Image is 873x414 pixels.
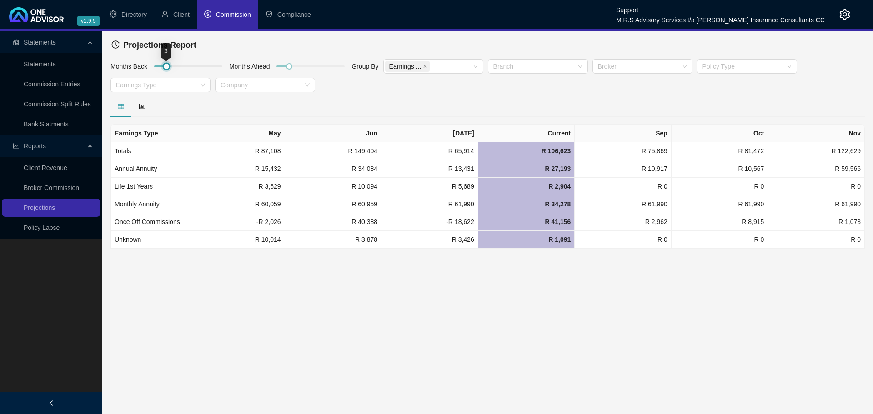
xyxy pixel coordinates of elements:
[575,125,672,142] th: Sep
[616,2,825,12] div: Support
[839,9,850,20] span: setting
[139,103,145,110] span: bar-chart
[478,195,575,213] td: R 34,278
[110,10,117,18] span: setting
[227,61,272,75] div: Months Ahead
[111,142,188,160] td: Totals
[478,142,575,160] td: R 106,623
[349,61,381,75] div: Group By
[111,231,188,249] td: Unknown
[188,231,285,249] td: R 10,014
[672,142,768,160] td: R 81,472
[118,103,124,110] span: table
[385,61,430,72] span: Earnings Type
[24,142,46,150] span: Reports
[123,40,196,50] span: Projections Report
[575,213,672,231] td: R 2,962
[24,164,67,171] a: Client Revenue
[77,16,100,26] span: v1.9.5
[216,11,251,18] span: Commission
[381,125,478,142] th: [DATE]
[478,178,575,195] td: R 2,904
[24,224,60,231] a: Policy Lapse
[768,195,865,213] td: R 61,990
[389,61,421,71] span: Earnings ...
[285,178,382,195] td: R 10,094
[672,195,768,213] td: R 61,990
[381,231,478,249] td: R 3,426
[24,100,91,108] a: Commission Split Rules
[616,12,825,22] div: M.R.S Advisory Services t/a [PERSON_NAME] Insurance Consultants CC
[161,10,169,18] span: user
[285,231,382,249] td: R 3,878
[381,142,478,160] td: R 65,914
[188,125,285,142] th: May
[672,178,768,195] td: R 0
[672,213,768,231] td: R 8,915
[478,213,575,231] td: R 41,156
[188,160,285,178] td: R 15,432
[111,178,188,195] td: Life 1st Years
[575,160,672,178] td: R 10,917
[478,231,575,249] td: R 1,091
[111,125,188,142] th: Earnings Type
[108,61,150,75] div: Months Back
[381,160,478,178] td: R 13,431
[24,39,56,46] span: Statements
[381,195,478,213] td: R 61,990
[381,178,478,195] td: R 5,689
[277,11,311,18] span: Compliance
[672,231,768,249] td: R 0
[768,213,865,231] td: R 1,073
[423,64,427,69] span: close
[285,195,382,213] td: R 60,959
[188,195,285,213] td: R 60,059
[285,160,382,178] td: R 34,084
[768,142,865,160] td: R 122,629
[24,204,55,211] a: Projections
[575,178,672,195] td: R 0
[575,231,672,249] td: R 0
[478,125,575,142] th: Current
[381,213,478,231] td: -R 18,622
[24,120,69,128] a: Bank Statments
[188,142,285,160] td: R 87,108
[111,213,188,231] td: Once Off Commissions
[285,142,382,160] td: R 149,404
[13,143,19,149] span: line-chart
[768,125,865,142] th: Nov
[266,10,273,18] span: safety
[575,142,672,160] td: R 75,869
[672,125,768,142] th: Oct
[173,11,190,18] span: Client
[111,40,120,49] span: history
[672,160,768,178] td: R 10,567
[768,160,865,178] td: R 59,566
[48,400,55,406] span: left
[575,195,672,213] td: R 61,990
[9,7,64,22] img: 2df55531c6924b55f21c4cf5d4484680-logo-light.svg
[478,160,575,178] td: R 27,193
[204,10,211,18] span: dollar
[24,60,56,68] a: Statements
[111,195,188,213] td: Monthly Annuity
[111,160,188,178] td: Annual Annuity
[121,11,147,18] span: Directory
[188,213,285,231] td: -R 2,026
[285,213,382,231] td: R 40,388
[768,231,865,249] td: R 0
[13,39,19,45] span: reconciliation
[24,184,79,191] a: Broker Commission
[285,125,382,142] th: Jun
[161,43,171,59] div: 3
[768,178,865,195] td: R 0
[24,80,80,88] a: Commission Entries
[188,178,285,195] td: R 3,629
